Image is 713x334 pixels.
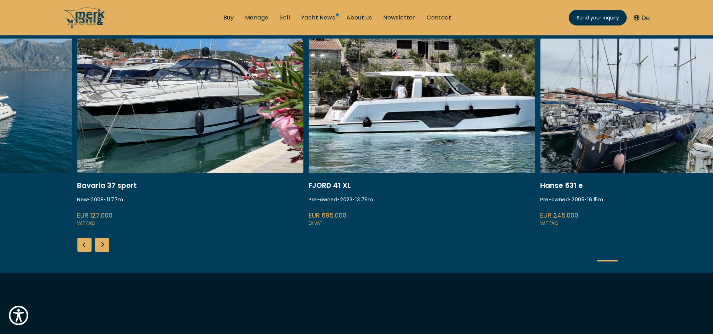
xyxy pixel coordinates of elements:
[634,13,650,23] button: De
[577,14,619,22] span: Send your inquiry
[245,14,268,22] a: Manage
[7,304,30,327] button: Show Accessibility Preferences
[309,39,535,227] a: /buy/motor-yacht/fjord-41-xl
[569,10,627,25] a: Send your inquiry
[77,39,304,227] a: /buy/motor-yacht/marco-polo-bavaria-37
[427,14,451,22] a: Contact
[77,238,92,252] div: Previous slide
[383,14,415,22] a: Newsletter
[346,14,372,22] a: About us
[301,14,335,22] a: Yacht News
[280,14,290,22] a: Sell
[223,14,234,22] a: Buy
[63,22,106,30] a: /
[95,238,109,252] div: Next slide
